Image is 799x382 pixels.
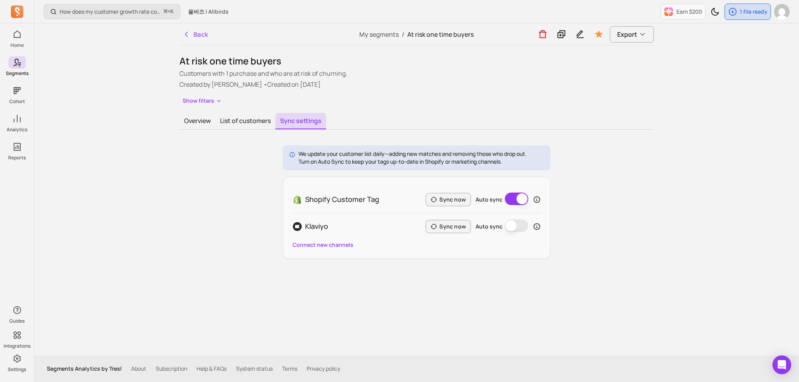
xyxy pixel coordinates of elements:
[170,9,174,15] kbd: K
[131,365,146,373] a: About
[307,365,340,373] a: Privacy policy
[407,30,474,39] span: At risk one time buyers
[163,7,168,17] kbd: ⌘
[282,365,297,373] a: Terms
[179,55,654,67] h1: At risk one time buyers
[8,155,26,161] p: Reports
[740,8,767,16] p: 1 file ready
[9,318,25,324] p: Guides
[164,7,174,16] span: +
[617,30,637,39] span: Export
[298,150,527,158] p: We update your customer list daily—adding new matches and removing those who drop out.
[610,26,654,43] button: Export
[215,113,275,129] button: List of customers
[724,4,771,20] button: 1 file ready
[305,221,328,232] p: Klaviyo
[236,365,273,373] a: System status
[293,241,353,249] button: Connect new channels
[4,343,30,349] p: Integrations
[179,113,215,129] button: Overview
[179,69,654,78] p: Customers with 1 purchase and who are at risk of churning.
[707,4,723,20] button: Toggle dark mode
[676,8,702,16] p: Earn $200
[197,365,227,373] a: Help & FAQs
[47,365,122,373] p: Segments Analytics by Tresl
[298,158,527,166] p: Turn on Auto Sync to keep your tags up-to-date in Shopify or marketing channels.
[591,27,607,42] button: Toggle favorite
[11,42,24,48] p: Home
[275,113,326,129] button: Sync settings
[44,4,180,19] button: How does my customer growth rate compare to similar stores?⌘+K
[359,30,399,39] a: My segments
[179,95,225,107] button: Show filters
[305,194,379,205] p: Shopify Customer Tag
[7,127,27,133] p: Analytics
[293,195,302,204] img: Shopify_Customer_Tag
[179,27,211,42] button: Back
[293,222,302,231] img: Klaviyo
[426,193,471,206] button: Sync now
[426,220,471,233] button: Sync now
[60,8,161,16] p: How does my customer growth rate compare to similar stores?
[774,4,790,20] img: avatar
[188,8,229,16] span: 올버즈 | Allbirds
[9,302,26,326] button: Guides
[476,196,502,203] label: Auto sync
[6,70,28,77] p: Segments
[179,80,654,89] p: Created by [PERSON_NAME] • Created on [DATE]
[156,365,187,373] a: Subscription
[476,223,502,230] label: Auto sync
[661,4,706,20] button: Earn $200
[399,30,407,39] span: /
[9,98,25,105] p: Cohort
[183,5,233,19] button: 올버즈 | Allbirds
[772,355,791,374] div: Open Intercom Messenger
[8,366,26,373] p: Settings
